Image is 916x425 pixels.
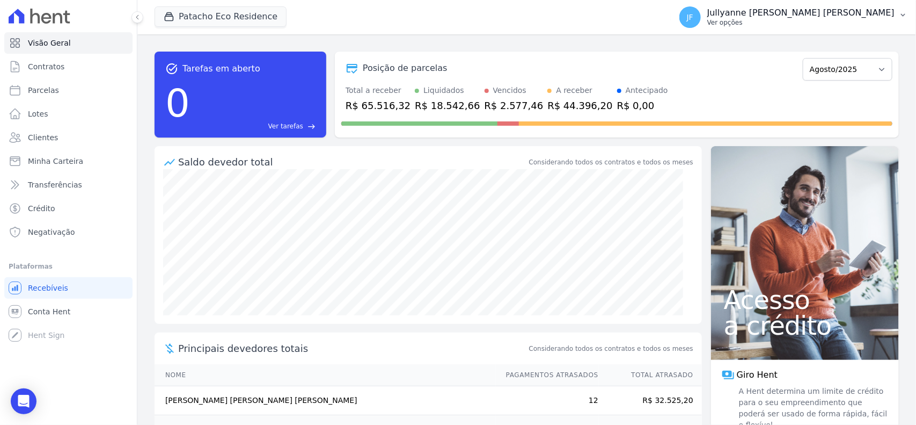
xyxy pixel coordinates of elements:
div: R$ 18.542,66 [415,98,480,113]
div: Saldo devedor total [178,155,527,169]
div: Antecipado [626,85,668,96]
span: Transferências [28,179,82,190]
span: Negativação [28,227,75,237]
p: Ver opções [707,18,895,27]
a: Ver tarefas east [194,121,316,131]
span: a crédito [724,313,886,338]
div: Total a receber [346,85,411,96]
span: Parcelas [28,85,59,96]
span: Visão Geral [28,38,71,48]
td: R$ 32.525,20 [599,386,702,415]
th: Pagamentos Atrasados [496,364,599,386]
p: Jullyanne [PERSON_NAME] [PERSON_NAME] [707,8,895,18]
a: Crédito [4,198,133,219]
td: 12 [496,386,599,415]
a: Clientes [4,127,133,148]
div: R$ 65.516,32 [346,98,411,113]
a: Recebíveis [4,277,133,299]
div: 0 [165,75,190,131]
button: JF Jullyanne [PERSON_NAME] [PERSON_NAME] Ver opções [671,2,916,32]
div: Liquidados [423,85,464,96]
button: Patacho Eco Residence [155,6,287,27]
span: Lotes [28,109,48,119]
span: Considerando todos os contratos e todos os meses [529,344,693,354]
span: Principais devedores totais [178,341,527,356]
th: Nome [155,364,496,386]
div: R$ 0,00 [617,98,668,113]
span: Ver tarefas [268,121,303,131]
span: Conta Hent [28,306,70,317]
div: Posição de parcelas [363,62,448,75]
a: Contratos [4,56,133,77]
span: Recebíveis [28,283,68,293]
div: R$ 44.396,20 [547,98,612,113]
div: Plataformas [9,260,128,273]
div: R$ 2.577,46 [485,98,544,113]
span: Crédito [28,203,55,214]
a: Minha Carteira [4,150,133,172]
span: Clientes [28,132,58,143]
span: Contratos [28,61,64,72]
span: Minha Carteira [28,156,83,167]
span: Tarefas em aberto [182,62,260,75]
span: task_alt [165,62,178,75]
a: Visão Geral [4,32,133,54]
div: Considerando todos os contratos e todos os meses [529,157,693,167]
div: A receber [556,85,592,96]
div: Open Intercom Messenger [11,388,36,414]
div: Vencidos [493,85,526,96]
a: Transferências [4,174,133,196]
span: east [307,123,316,131]
a: Negativação [4,221,133,243]
a: Parcelas [4,80,133,101]
a: Lotes [4,103,133,125]
span: Acesso [724,287,886,313]
a: Conta Hent [4,301,133,322]
td: [PERSON_NAME] [PERSON_NAME] [PERSON_NAME] [155,386,496,415]
th: Total Atrasado [599,364,702,386]
span: JF [687,13,693,21]
span: Giro Hent [737,369,778,381]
